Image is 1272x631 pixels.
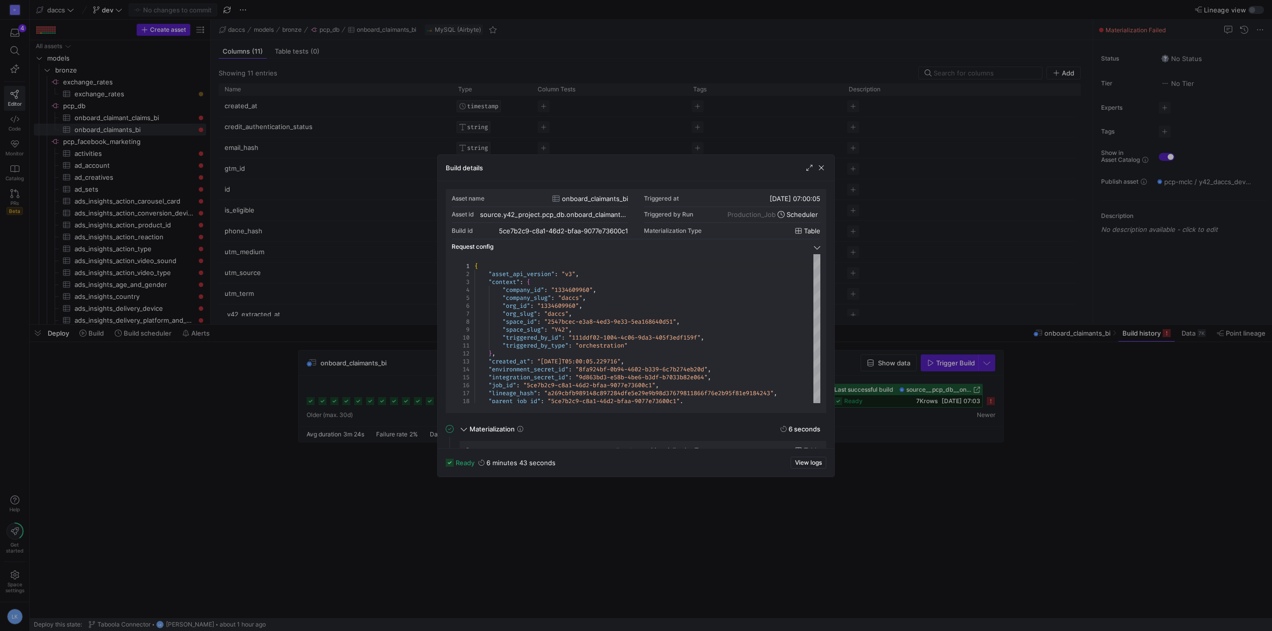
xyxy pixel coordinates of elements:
span: "created_at" [488,357,530,365]
span: { [475,262,478,270]
div: 5 [452,294,470,302]
mat-expansion-panel-header: Request config [452,239,820,254]
span: ready [456,459,475,467]
div: Status [466,447,483,454]
span: "5ce7b2c9-c8a1-46d2-bfaa-9077e73600c1" [548,397,680,405]
div: 4 [452,286,470,294]
span: : [530,302,534,310]
h3: Build details [446,164,483,172]
div: Build id [452,227,473,234]
span: : [555,270,558,278]
span: , [708,373,711,381]
div: 7 [452,310,470,318]
span: : [544,326,548,334]
span: onboard_claimants_bi [562,195,628,203]
span: "org_slug" [502,310,537,318]
div: 10 [452,334,470,342]
span: "job_id" [488,381,516,389]
span: , [621,357,624,365]
div: Asset name [452,195,484,202]
span: Production_Job [727,210,776,218]
span: "company_slug" [502,294,551,302]
span: "8fa924bf-0b94-4602-b339-6c7b274eb20d" [575,365,708,373]
span: "triggered_by_type" [502,342,568,350]
span: "space_slug" [502,326,544,334]
span: , [582,294,586,302]
div: 1 [452,262,470,270]
span: "5ce7b2c9-c8a1-46d2-bfaa-9077e73600c1" [523,381,655,389]
span: : [537,389,541,397]
span: "v3" [561,270,575,278]
span: "orchestration" [575,342,628,350]
span: View logs [795,459,822,466]
div: Triggered at [644,195,679,202]
mat-panel-title: Request config [452,243,808,250]
span: "integration_secret_id" [488,373,568,381]
div: 18 [452,397,470,405]
div: 12 [452,350,470,357]
span: , [575,270,579,278]
span: : [537,318,541,326]
div: 2 [452,270,470,278]
span: , [568,310,572,318]
span: , [676,318,680,326]
span: { [527,278,530,286]
span: , [568,326,572,334]
span: , [708,365,711,373]
div: Asset id [452,211,474,218]
div: 3 [452,278,470,286]
span: : [544,286,548,294]
span: "Y42" [551,326,568,334]
button: View logs [791,457,826,469]
span: "asset_api_version" [488,270,555,278]
span: Scheduler [787,210,818,218]
span: "1334609960" [537,302,579,310]
span: : [530,357,534,365]
div: 13 [452,357,470,365]
span: "lineage_hash" [488,389,537,397]
span: : [541,397,544,405]
span: : [568,373,572,381]
y42-duration: 6 minutes 43 seconds [486,459,556,467]
div: 17 [452,389,470,397]
div: Materialization6 seconds [446,441,826,518]
div: 11 [452,342,470,350]
span: "org_id" [502,302,530,310]
div: 5ce7b2c9-c8a1-46d2-bfaa-9077e73600c1 [499,227,628,235]
span: , [593,286,596,294]
span: "2547bcec-e3a8-4ed3-9e33-5ea168640d51" [544,318,676,326]
span: "parent_job_id" [488,397,541,405]
span: "company_id" [502,286,544,294]
span: : [568,342,572,350]
div: Triggered by Run [644,211,693,218]
div: 14 [452,365,470,373]
span: "daccs" [544,310,568,318]
div: 9 [452,326,470,334]
span: "daccs" [558,294,582,302]
span: "environment_secret_id" [488,365,568,373]
span: Materialization [470,425,515,433]
span: "space_id" [502,318,537,326]
span: : [561,334,565,342]
button: Production_JobScheduler [725,209,820,220]
span: , [492,350,495,357]
span: , [774,389,777,397]
div: 16 [452,381,470,389]
div: 8 [452,318,470,326]
div: 15 [452,373,470,381]
div: source.y42_project.pcp_db.onboard_claimants_bi [480,210,628,218]
span: "111ddf02-1004-4c06-9da3-405f3edf159f" [568,334,701,342]
span: table [804,446,820,454]
div: 6 [452,302,470,310]
span: table [804,227,820,235]
span: , [579,302,582,310]
div: Request config [452,254,820,411]
span: : [551,294,555,302]
div: Materialization Type [651,447,709,454]
div: ready [616,446,635,454]
span: "1334609960" [551,286,593,294]
span: : [516,381,520,389]
span: 2b95f81e9184243" [718,389,774,397]
span: "9d863bd3-e58b-4be6-b3df-b7033b82e064" [575,373,708,381]
span: } [488,350,492,357]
